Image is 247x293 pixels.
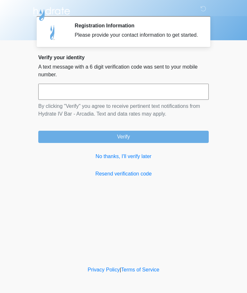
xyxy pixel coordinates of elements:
img: Hydrate IV Bar - Arcadia Logo [32,5,71,21]
h2: Verify your identity [38,54,209,61]
p: A text message with a 6 digit verification code was sent to your mobile number. [38,63,209,79]
a: Privacy Policy [88,267,120,272]
div: Please provide your contact information to get started. [75,31,199,39]
p: By clicking "Verify" you agree to receive pertinent text notifications from Hydrate IV Bar - Arca... [38,102,209,118]
a: | [120,267,121,272]
img: Agent Avatar [43,23,62,42]
button: Verify [38,131,209,143]
a: Resend verification code [38,170,209,178]
a: Terms of Service [121,267,159,272]
a: No thanks, I'll verify later [38,153,209,160]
